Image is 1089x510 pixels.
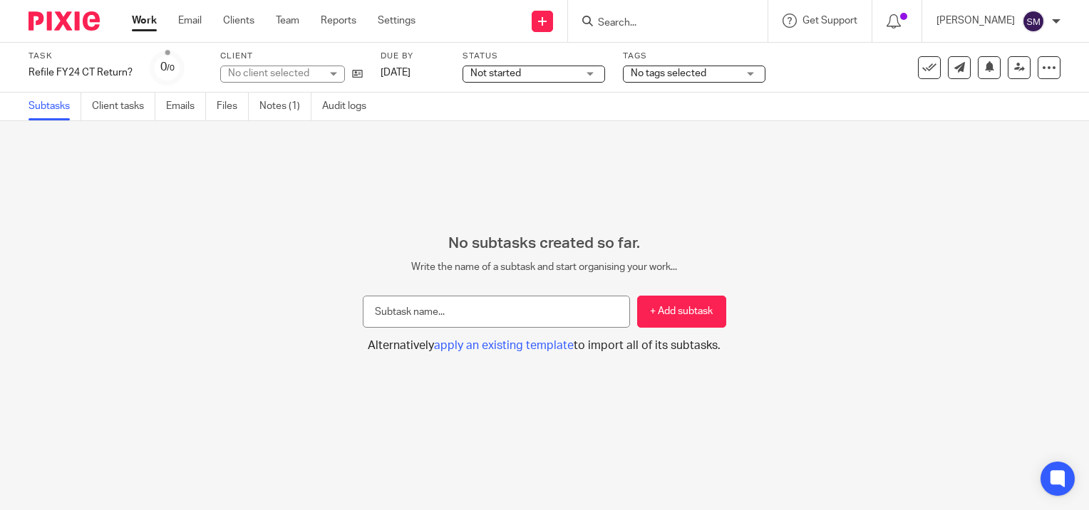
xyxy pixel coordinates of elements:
[637,296,726,328] button: + Add subtask
[631,68,706,78] span: No tags selected
[463,51,605,62] label: Status
[381,51,445,62] label: Due by
[321,14,356,28] a: Reports
[363,296,629,328] input: Subtask name...
[363,260,726,274] p: Write the name of a subtask and start organising your work...
[802,16,857,26] span: Get Support
[936,14,1015,28] p: [PERSON_NAME]
[381,68,411,78] span: [DATE]
[167,64,175,72] small: /0
[228,66,321,80] div: No client selected
[29,93,81,120] a: Subtasks
[132,14,157,28] a: Work
[29,11,100,31] img: Pixie
[160,59,175,76] div: 0
[597,17,725,30] input: Search
[322,93,377,120] a: Audit logs
[623,51,765,62] label: Tags
[166,93,206,120] a: Emails
[259,93,311,120] a: Notes (1)
[220,51,363,62] label: Client
[434,340,574,351] span: apply an existing template
[29,51,133,62] label: Task
[223,14,254,28] a: Clients
[363,234,726,253] h2: No subtasks created so far.
[470,68,521,78] span: Not started
[1022,10,1045,33] img: svg%3E
[378,14,416,28] a: Settings
[276,14,299,28] a: Team
[217,93,249,120] a: Files
[363,338,726,353] button: Alternativelyapply an existing templateto import all of its subtasks.
[178,14,202,28] a: Email
[92,93,155,120] a: Client tasks
[29,66,133,80] div: Refile FY24 CT Return?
